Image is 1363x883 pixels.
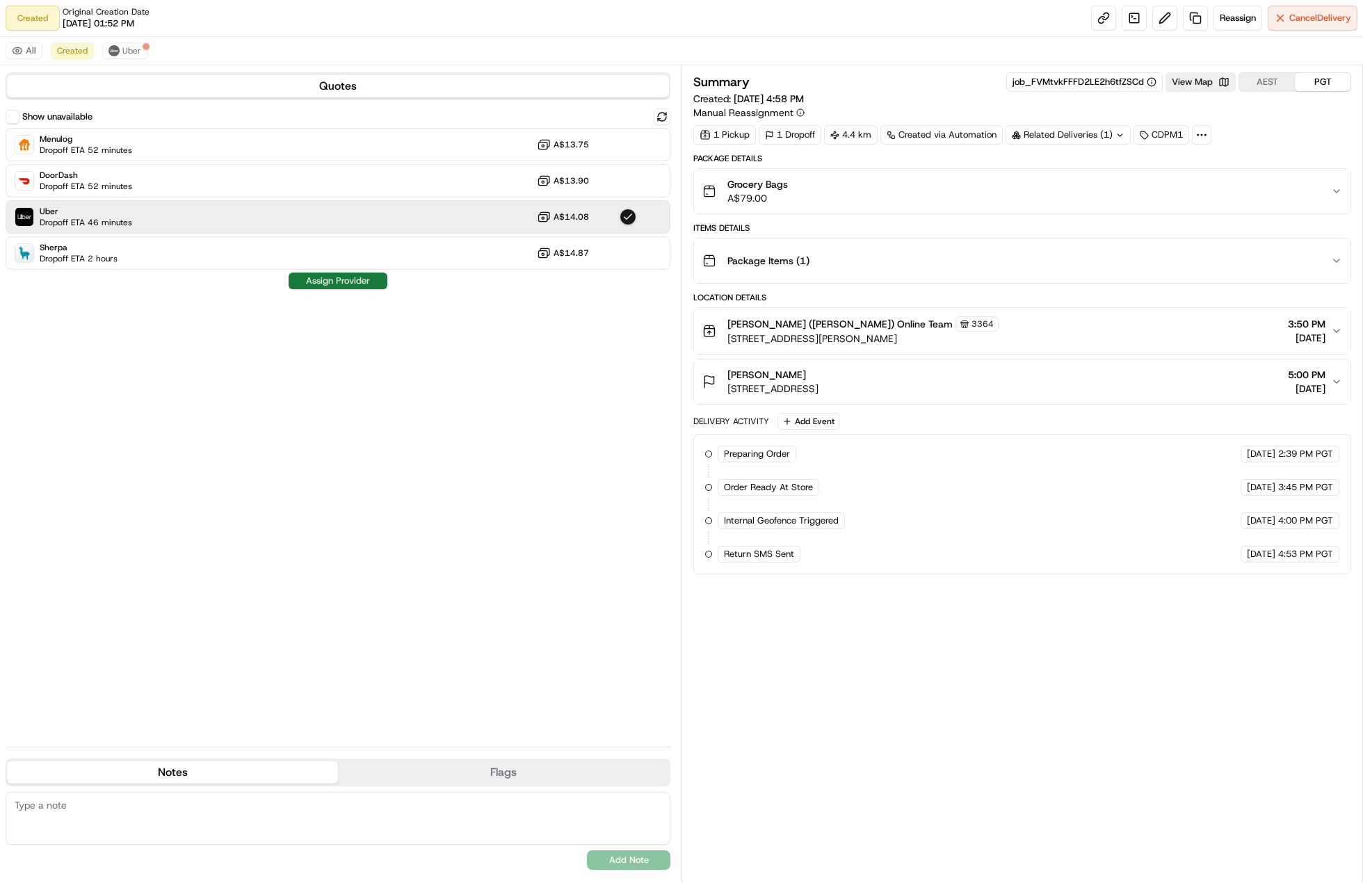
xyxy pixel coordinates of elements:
span: Package Items ( 1 ) [727,254,809,268]
button: Created [51,42,94,59]
span: 3364 [971,318,994,330]
span: Return SMS Sent [724,548,794,560]
div: 4.4 km [824,125,878,145]
span: 3:50 PM [1288,317,1325,331]
span: [DATE] 4:58 PM [734,92,804,105]
button: A$13.75 [537,138,589,152]
img: Sherpa [15,244,33,262]
button: [PERSON_NAME][STREET_ADDRESS]5:00 PM[DATE] [694,359,1350,404]
button: Grocery BagsA$79.00 [694,169,1350,213]
div: Location Details [693,292,1351,303]
span: 4:00 PM PGT [1278,515,1333,527]
button: View Map [1166,72,1236,92]
div: 1 Dropoff [759,125,821,145]
button: CancelDelivery [1268,6,1357,31]
a: Created via Automation [880,125,1003,145]
span: Internal Geofence Triggered [724,515,839,527]
span: 3:45 PM PGT [1278,481,1333,494]
span: [DATE] [1288,382,1325,396]
button: Reassign [1213,6,1262,31]
div: 1 Pickup [693,125,756,145]
span: [PERSON_NAME] ([PERSON_NAME]) Online Team [727,317,953,331]
span: Cancel Delivery [1289,12,1351,24]
button: job_FVMtvkFFFD2LE2h6tfZSCd [1013,76,1156,88]
span: A$14.87 [554,248,589,259]
h3: Summary [693,76,750,88]
span: A$79.00 [727,191,788,205]
span: 4:53 PM PGT [1278,548,1333,560]
span: Order Ready At Store [724,481,813,494]
img: Uber [15,208,33,226]
button: All [6,42,42,59]
img: Menulog [15,136,33,154]
button: A$13.90 [537,174,589,188]
button: Manual Reassignment [693,106,805,120]
span: Menulog [40,133,132,145]
span: Reassign [1220,12,1256,24]
span: [STREET_ADDRESS][PERSON_NAME] [727,332,999,346]
span: Preparing Order [724,448,790,460]
span: [DATE] 01:52 PM [63,17,134,30]
span: Dropoff ETA 2 hours [40,253,118,264]
div: Related Deliveries (1) [1006,125,1131,145]
img: uber-new-logo.jpeg [108,45,120,56]
span: Dropoff ETA 52 minutes [40,145,132,156]
button: AEST [1239,73,1295,91]
span: [STREET_ADDRESS] [727,382,818,396]
span: A$14.08 [554,211,589,222]
button: [PERSON_NAME] ([PERSON_NAME]) Online Team3364[STREET_ADDRESS][PERSON_NAME]3:50 PM[DATE] [694,308,1350,354]
div: Delivery Activity [693,416,769,427]
button: Add Event [777,413,839,430]
button: A$14.87 [537,246,589,260]
span: [DATE] [1247,548,1275,560]
span: Dropoff ETA 46 minutes [40,217,132,228]
div: Items Details [693,222,1351,234]
button: Flags [338,761,669,784]
span: [DATE] [1288,331,1325,345]
button: PGT [1295,73,1350,91]
span: Original Creation Date [63,6,150,17]
span: [DATE] [1247,481,1275,494]
button: A$14.08 [537,210,589,224]
button: Notes [7,761,338,784]
span: A$13.75 [554,139,589,150]
img: DoorDash [15,172,33,190]
span: Uber [40,206,132,217]
span: [PERSON_NAME] [727,368,806,382]
button: Quotes [7,75,669,97]
span: 2:39 PM PGT [1278,448,1333,460]
button: Package Items (1) [694,238,1350,283]
div: Package Details [693,153,1351,164]
span: Sherpa [40,242,118,253]
span: [DATE] [1247,448,1275,460]
span: Created: [693,92,804,106]
span: A$13.90 [554,175,589,186]
span: Uber [122,45,141,56]
span: [DATE] [1247,515,1275,527]
div: CDPM1 [1134,125,1189,145]
button: Assign Provider [289,273,387,289]
span: Created [57,45,88,56]
span: Grocery Bags [727,177,788,191]
label: Show unavailable [22,111,92,123]
span: Dropoff ETA 52 minutes [40,181,132,192]
span: DoorDash [40,170,132,181]
button: Uber [102,42,147,59]
span: Manual Reassignment [693,106,793,120]
span: 5:00 PM [1288,368,1325,382]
